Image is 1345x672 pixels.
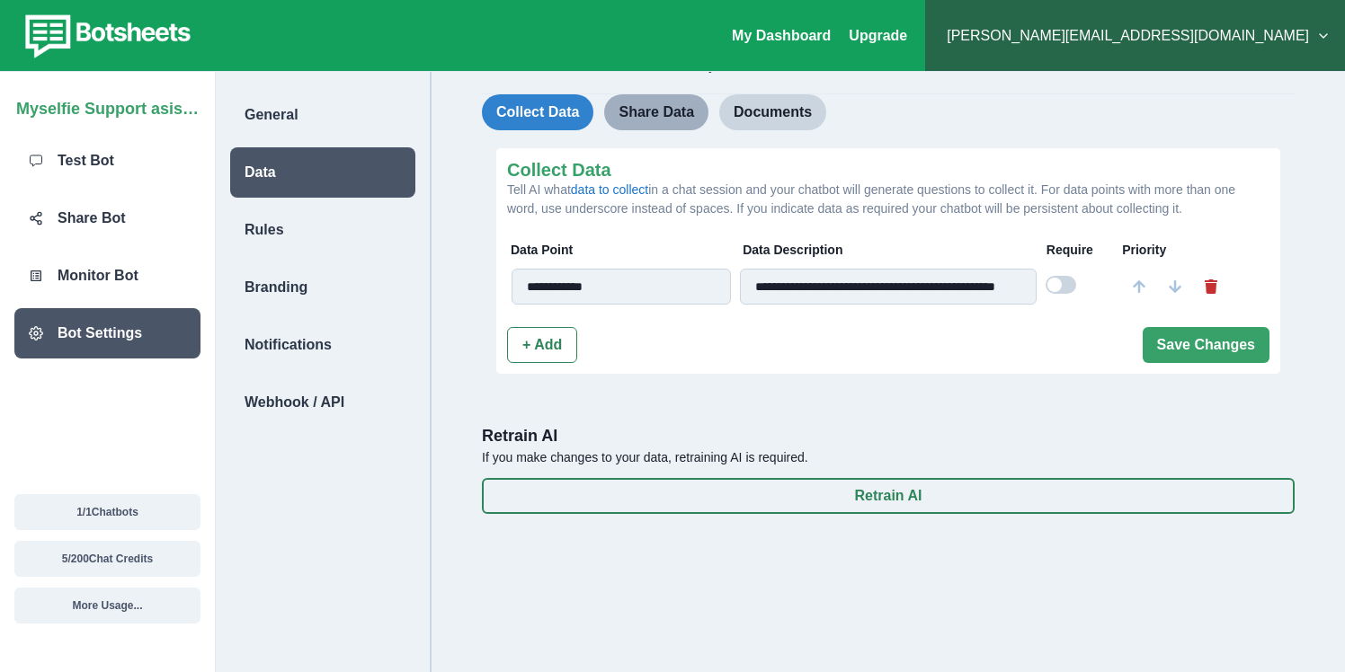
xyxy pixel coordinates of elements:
[1143,327,1269,363] button: Save Changes
[245,277,307,298] p: Branding
[732,28,831,43] a: My Dashboard
[58,323,142,344] p: Bot Settings
[1121,269,1157,305] button: Move Up
[719,94,826,130] button: Documents
[1193,269,1229,305] button: Delete
[245,334,332,356] p: Notifications
[245,219,284,241] p: Rules
[58,265,138,287] p: Monitor Bot
[216,377,430,428] a: Webhook / API
[14,11,196,61] img: botsheets-logo.png
[14,541,200,577] button: 5/200Chat Credits
[511,241,734,260] p: Data Point
[482,448,1295,467] p: If you make changes to your data, retraining AI is required.
[507,181,1269,218] p: Tell AI what in a chat session and your chatbot will generate questions to collect it. For data p...
[216,320,430,370] a: Notifications
[1122,241,1189,260] p: Priority
[849,28,907,43] a: Upgrade
[571,182,648,197] a: data to collect
[216,262,430,313] a: Branding
[482,424,1295,448] p: Retrain AI
[58,208,126,229] p: Share Bot
[216,90,430,140] a: General
[604,94,708,130] button: Share Data
[14,588,200,623] button: More Usage...
[482,94,593,130] button: Collect Data
[940,18,1331,54] button: [PERSON_NAME][EMAIL_ADDRESS][DOMAIN_NAME]
[1047,241,1113,260] p: Require
[245,392,344,413] p: Webhook / API
[482,478,1295,514] button: Retrain AI
[58,150,114,172] p: Test Bot
[16,90,199,121] p: Myselfie Support asistent
[14,494,200,530] button: 1/1Chatbots
[245,104,298,126] p: General
[507,327,577,363] button: + Add
[507,159,1269,181] h2: Collect Data
[245,162,276,183] p: Data
[743,241,1038,260] p: Data Description
[1157,269,1193,305] button: Move Down
[216,147,430,198] a: Data
[216,205,430,255] a: Rules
